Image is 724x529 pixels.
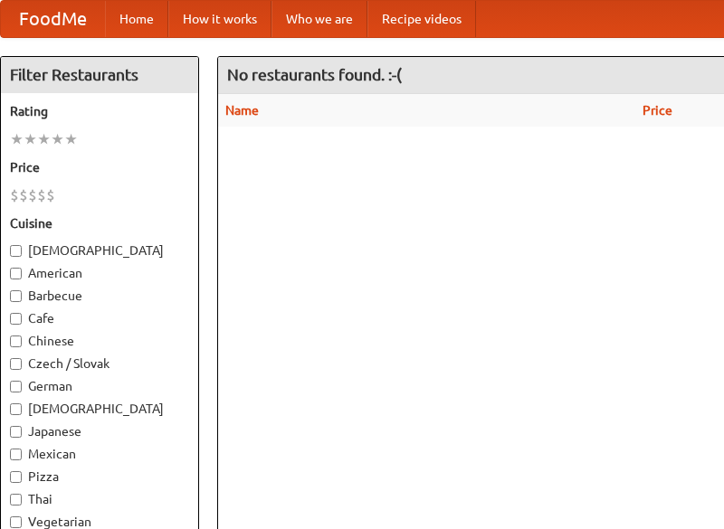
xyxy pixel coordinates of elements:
a: FoodMe [1,1,105,37]
h5: Rating [10,102,189,120]
label: American [10,264,189,282]
input: Thai [10,494,22,505]
label: Barbecue [10,287,189,305]
h5: Price [10,158,189,176]
a: Home [105,1,168,37]
input: German [10,381,22,392]
h4: Filter Restaurants [1,57,198,93]
li: $ [10,185,19,205]
input: Vegetarian [10,516,22,528]
label: Mexican [10,445,189,463]
label: Chinese [10,332,189,350]
a: Recipe videos [367,1,476,37]
label: [DEMOGRAPHIC_DATA] [10,241,189,260]
ng-pluralize: No restaurants found. :-( [227,66,402,83]
input: [DEMOGRAPHIC_DATA] [10,245,22,257]
a: Price [643,103,672,118]
a: Name [225,103,259,118]
label: Thai [10,490,189,508]
label: Pizza [10,468,189,486]
label: [DEMOGRAPHIC_DATA] [10,400,189,418]
input: American [10,268,22,279]
input: Pizza [10,471,22,483]
input: Chinese [10,335,22,347]
input: Mexican [10,449,22,460]
input: [DEMOGRAPHIC_DATA] [10,403,22,415]
input: Barbecue [10,290,22,302]
label: Czech / Slovak [10,354,189,373]
input: Japanese [10,426,22,438]
li: ★ [51,129,64,149]
li: ★ [37,129,51,149]
li: ★ [24,129,37,149]
input: Czech / Slovak [10,358,22,370]
a: How it works [168,1,271,37]
li: $ [19,185,28,205]
label: Cafe [10,309,189,327]
h5: Cuisine [10,214,189,232]
input: Cafe [10,313,22,325]
a: Who we are [271,1,367,37]
label: German [10,377,189,395]
li: $ [46,185,55,205]
li: $ [37,185,46,205]
li: ★ [64,129,78,149]
label: Japanese [10,422,189,440]
li: $ [28,185,37,205]
li: ★ [10,129,24,149]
